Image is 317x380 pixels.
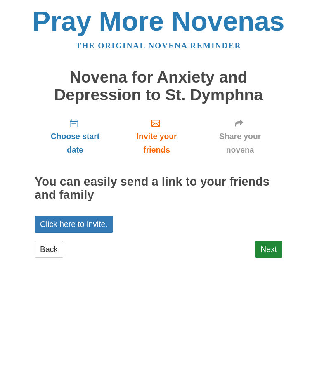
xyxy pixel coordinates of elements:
a: Share your novena [198,112,282,161]
a: The original novena reminder [76,41,241,50]
a: Back [35,241,63,258]
span: Invite your friends [124,130,189,157]
h2: You can easily send a link to your friends and family [35,175,282,202]
a: Click here to invite. [35,216,113,233]
span: Choose start date [43,130,107,157]
span: Share your novena [206,130,274,157]
a: Invite your friends [116,112,198,161]
a: Next [255,241,282,258]
a: Pray More Novenas [33,6,285,36]
a: Choose start date [35,112,116,161]
h1: Novena for Anxiety and Depression to St. Dymphna [35,68,282,104]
